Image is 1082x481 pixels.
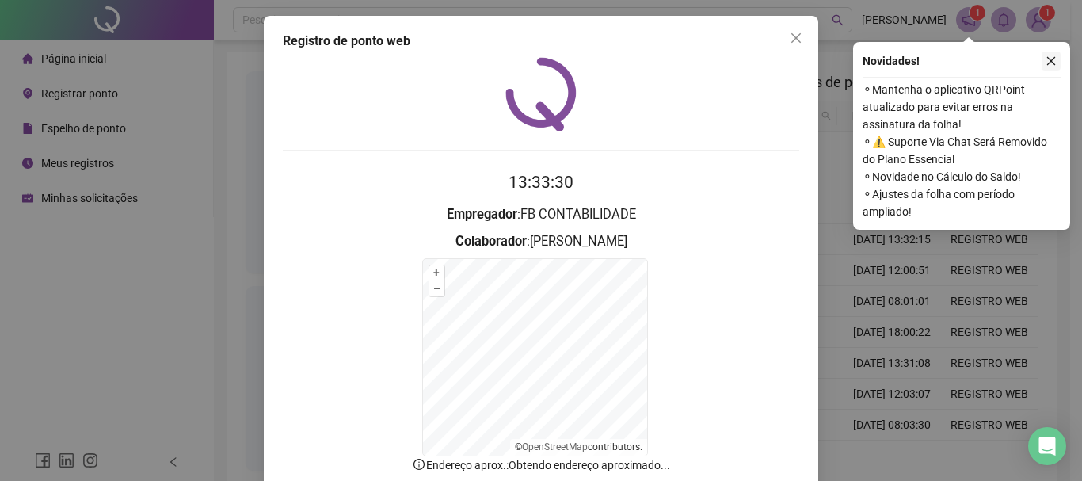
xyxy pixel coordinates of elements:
[790,32,802,44] span: close
[863,81,1061,133] span: ⚬ Mantenha o aplicativo QRPoint atualizado para evitar erros na assinatura da folha!
[505,57,577,131] img: QRPoint
[1046,55,1057,67] span: close
[429,281,444,296] button: –
[283,204,799,225] h3: : FB CONTABILIDADE
[412,457,426,471] span: info-circle
[1028,427,1066,465] div: Open Intercom Messenger
[455,234,527,249] strong: Colaborador
[863,133,1061,168] span: ⚬ ⚠️ Suporte Via Chat Será Removido do Plano Essencial
[283,231,799,252] h3: : [PERSON_NAME]
[783,25,809,51] button: Close
[863,168,1061,185] span: ⚬ Novidade no Cálculo do Saldo!
[863,52,920,70] span: Novidades !
[509,173,573,192] time: 13:33:30
[283,32,799,51] div: Registro de ponto web
[515,441,642,452] li: © contributors.
[863,185,1061,220] span: ⚬ Ajustes da folha com período ampliado!
[283,456,799,474] p: Endereço aprox. : Obtendo endereço aproximado...
[522,441,588,452] a: OpenStreetMap
[429,265,444,281] button: +
[447,207,517,222] strong: Empregador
